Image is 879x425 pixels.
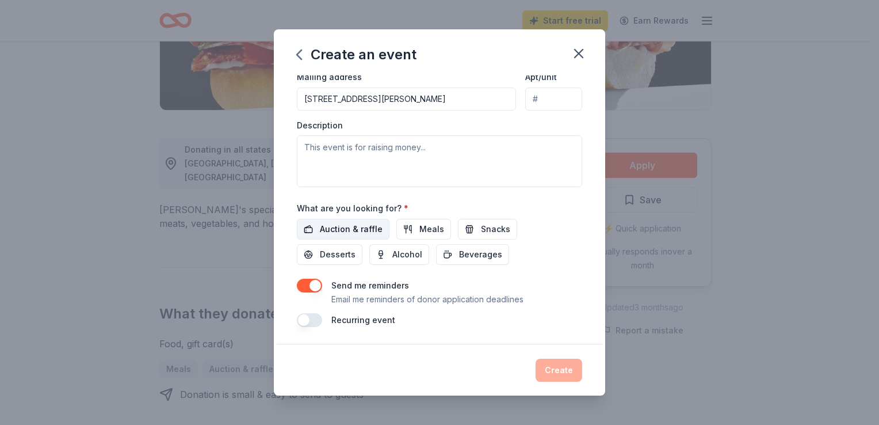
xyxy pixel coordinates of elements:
input: # [525,88,582,111]
input: Enter a US address [297,88,516,111]
button: Meals [396,219,451,240]
span: Beverages [459,248,502,261]
span: Meals [419,222,444,236]
p: Email me reminders of donor application deadlines [331,293,523,306]
label: Apt/unit [525,71,557,83]
span: Snacks [481,222,510,236]
span: Desserts [320,248,356,261]
label: Description [297,120,343,131]
button: Beverages [436,244,509,265]
button: Desserts [297,244,362,265]
label: Recurring event [331,315,395,325]
label: Send me reminders [331,280,409,290]
button: Alcohol [369,244,429,265]
label: What are you looking for? [297,203,408,214]
button: Auction & raffle [297,219,389,240]
label: Mailing address [297,71,362,83]
span: Auction & raffle [320,222,383,236]
button: Snacks [458,219,517,240]
span: Alcohol [392,248,422,261]
div: Create an event [297,45,416,64]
